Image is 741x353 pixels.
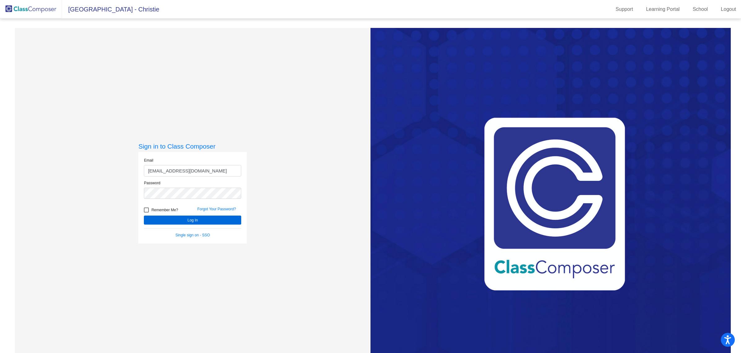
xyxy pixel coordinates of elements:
a: Logout [716,4,741,14]
button: Log In [144,216,241,225]
h3: Sign in to Class Composer [138,142,247,150]
a: Learning Portal [641,4,685,14]
a: Forgot Your Password? [197,207,236,211]
span: Remember Me? [151,206,178,214]
a: Support [611,4,638,14]
label: Password [144,180,160,186]
a: School [688,4,713,14]
span: [GEOGRAPHIC_DATA] - Christie [62,4,159,14]
a: Single sign on - SSO [175,233,210,237]
label: Email [144,158,153,163]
